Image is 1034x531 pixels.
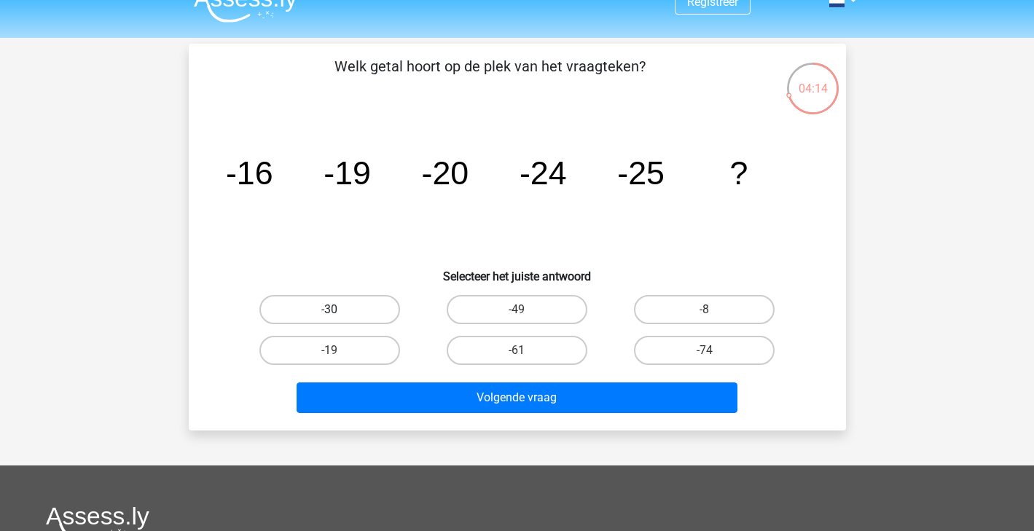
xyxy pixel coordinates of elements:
tspan: -19 [324,154,371,191]
label: -74 [634,336,775,365]
label: -49 [447,295,587,324]
label: -8 [634,295,775,324]
p: Welk getal hoort op de plek van het vraagteken? [212,55,768,99]
tspan: -20 [421,154,469,191]
label: -30 [259,295,400,324]
tspan: -25 [617,154,665,191]
tspan: -16 [225,154,273,191]
div: 04:14 [786,61,840,98]
label: -61 [447,336,587,365]
h6: Selecteer het juiste antwoord [212,258,823,283]
tspan: -24 [519,154,566,191]
button: Volgende vraag [297,382,737,413]
label: -19 [259,336,400,365]
tspan: ? [729,154,748,191]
